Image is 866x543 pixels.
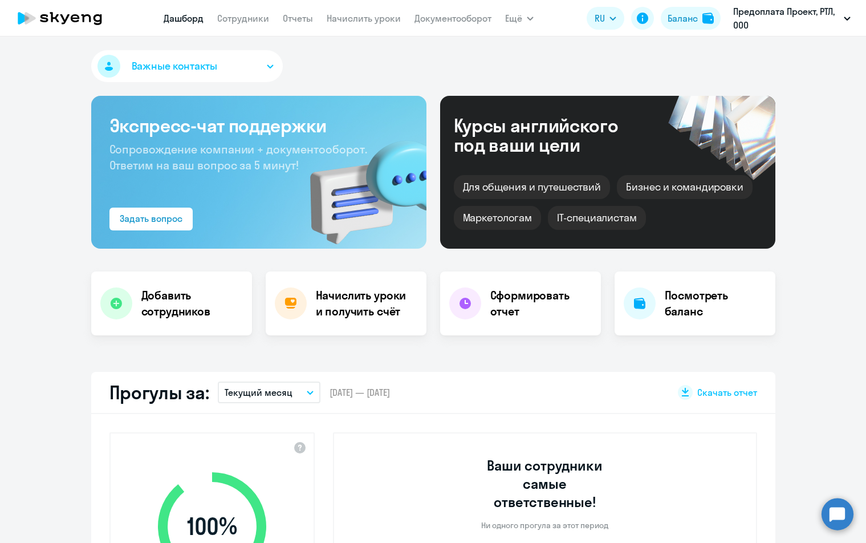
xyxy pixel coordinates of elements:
[548,206,646,230] div: IT-специалистам
[697,386,757,399] span: Скачать отчет
[505,11,522,25] span: Ещё
[316,287,415,319] h4: Начислить уроки и получить счёт
[109,381,209,404] h2: Прогулы за:
[414,13,491,24] a: Документооборот
[481,520,608,530] p: Ни одного прогула за этот период
[218,382,320,403] button: Текущий месяц
[109,114,408,137] h3: Экспресс-чат поддержки
[505,7,534,30] button: Ещё
[109,142,367,172] span: Сопровождение компании + документооборот. Ответим на ваш вопрос за 5 минут!
[490,287,592,319] h4: Сформировать отчет
[454,175,611,199] div: Для общения и путешествий
[141,287,243,319] h4: Добавить сотрудников
[330,386,390,399] span: [DATE] — [DATE]
[661,7,721,30] button: Балансbalance
[587,7,624,30] button: RU
[727,5,856,32] button: Предоплата Проект, РТЛ, ООО
[454,116,649,155] div: Курсы английского под ваши цели
[164,13,204,24] a: Дашборд
[617,175,753,199] div: Бизнес и командировки
[217,13,269,24] a: Сотрудники
[132,59,217,74] span: Важные контакты
[595,11,605,25] span: RU
[283,13,313,24] a: Отчеты
[120,212,182,225] div: Задать вопрос
[91,50,283,82] button: Важные контакты
[454,206,541,230] div: Маркетологам
[665,287,766,319] h4: Посмотреть баланс
[147,513,278,540] span: 100 %
[225,386,292,399] p: Текущий месяц
[668,11,698,25] div: Баланс
[471,456,618,511] h3: Ваши сотрудники самые ответственные!
[702,13,714,24] img: balance
[109,208,193,230] button: Задать вопрос
[294,120,426,249] img: bg-img
[327,13,401,24] a: Начислить уроки
[733,5,839,32] p: Предоплата Проект, РТЛ, ООО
